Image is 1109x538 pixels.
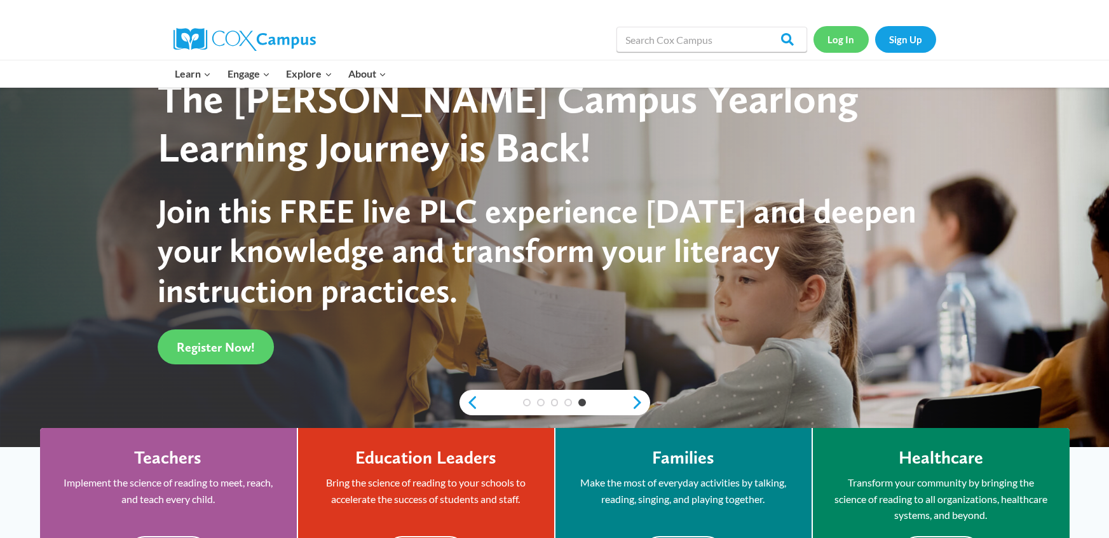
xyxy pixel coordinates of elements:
[631,395,650,410] a: next
[899,447,983,469] h4: Healthcare
[875,26,936,52] a: Sign Up
[832,474,1051,523] p: Transform your community by bringing the science of reading to all organizations, healthcare syst...
[575,474,793,507] p: Make the most of everyday activities by talking, reading, singing, and playing together.
[167,60,220,87] button: Child menu of Learn
[173,28,316,51] img: Cox Campus
[135,447,202,469] h4: Teachers
[59,474,278,507] p: Implement the science of reading to meet, reach, and teach every child.
[459,390,650,415] div: content slider buttons
[340,60,395,87] button: Child menu of About
[616,27,807,52] input: Search Cox Campus
[355,447,496,469] h4: Education Leaders
[523,399,531,406] a: 1
[564,399,572,406] a: 4
[158,191,916,310] span: Join this FREE live PLC experience [DATE] and deepen your knowledge and transform your literacy i...
[459,395,479,410] a: previous
[317,474,535,507] p: Bring the science of reading to your schools to accelerate the success of students and staff.
[278,60,341,87] button: Child menu of Explore
[158,329,274,364] a: Register Now!
[158,74,929,172] div: The [PERSON_NAME] Campus Yearlong Learning Journey is Back!
[219,60,278,87] button: Child menu of Engage
[813,26,936,52] nav: Secondary Navigation
[652,447,714,469] h4: Families
[813,26,869,52] a: Log In
[167,60,395,87] nav: Primary Navigation
[537,399,545,406] a: 2
[578,399,586,406] a: 5
[551,399,559,406] a: 3
[177,340,255,355] span: Register Now!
